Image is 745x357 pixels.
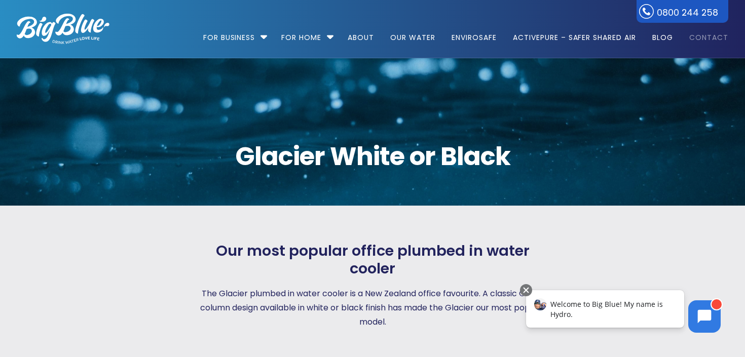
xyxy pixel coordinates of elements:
span: Glacier White or Black [17,144,728,169]
p: The Glacier plumbed in water cooler is a New Zealand office favourite. A classic Greek column des... [199,287,546,329]
span: Our most popular office plumbed in water cooler [199,242,546,277]
iframe: Chatbot [515,282,731,343]
img: logo [17,14,109,44]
